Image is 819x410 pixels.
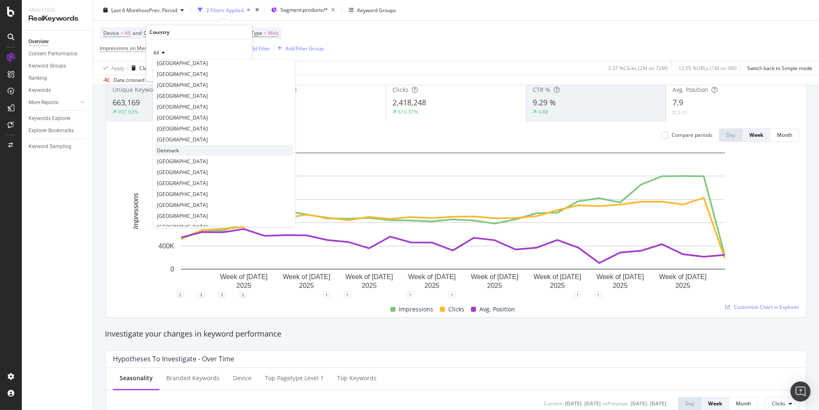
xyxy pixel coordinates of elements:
button: Apply [100,61,124,75]
div: Current: [544,400,563,407]
div: 1 [449,291,455,298]
span: All [125,27,131,39]
div: 3.37 % Clicks ( 2M on 72M ) [608,64,668,71]
a: Content Performance [29,50,87,58]
span: [GEOGRAPHIC_DATA] [157,223,208,230]
span: 663,169 [113,97,140,107]
div: 2 [219,291,225,298]
span: Device [103,29,119,37]
span: Web [268,27,278,39]
button: Add Filter [237,43,270,53]
span: All [153,49,159,56]
a: More Reports [29,98,78,107]
div: Keyword Groups [29,62,66,71]
div: 2 [177,291,184,298]
a: Keyword Sampling [29,142,87,151]
div: times [254,6,261,14]
div: Keyword Sampling [29,142,71,151]
text: Week of [DATE] [345,274,393,281]
text: Week of [DATE] [534,274,581,281]
a: Keywords [29,86,87,95]
div: Investigate your changes in keyword performance [105,329,807,339]
div: Switch back to Simple mode [747,64,812,71]
span: [GEOGRAPHIC_DATA] [157,179,208,186]
div: Add Filter [248,44,270,52]
div: Compare periods [672,131,712,138]
div: 3 [198,291,204,298]
span: Segment: products/* [280,6,328,13]
div: Month [777,131,792,138]
div: 2 Filters Applied [206,6,243,13]
img: Equal [672,111,676,114]
a: Explorer Bookmarks [29,126,87,135]
span: Country [144,29,162,37]
div: 1 [574,291,581,298]
div: RealKeywords [29,14,86,24]
a: Keyword Groups [29,62,87,71]
div: 1 [595,291,602,298]
text: Week of [DATE] [408,274,455,281]
span: 2,418,248 [392,97,426,107]
div: Seasonality [120,374,153,382]
span: [GEOGRAPHIC_DATA] [157,70,208,77]
button: Clear [128,61,152,75]
div: vs Previous : [602,400,629,407]
button: Segment:products/* [268,3,338,17]
div: Add Filter Group [285,44,324,52]
div: Open Intercom Messenger [790,381,811,402]
div: [DATE] - [DATE] [631,400,666,407]
button: Last 6 MonthsvsPrev. Period [100,3,187,17]
text: Week of [DATE] [283,274,330,281]
span: 7.9 [672,97,683,107]
div: Analytics [29,7,86,14]
div: More Reports [29,98,58,107]
span: Avg. Position [672,86,708,94]
div: Data crossed with the Crawl [113,76,179,84]
div: Clear [139,64,152,71]
text: Week of [DATE] [659,274,706,281]
span: Customize Chart in Explorer [734,303,799,311]
text: Impressions [132,193,139,229]
span: CTR % [533,86,550,94]
span: [GEOGRAPHIC_DATA] [157,114,208,121]
span: Last 6 Months [111,6,144,13]
div: Country [149,29,170,36]
div: Top Keywords [337,374,377,382]
span: 9.29 % [533,97,556,107]
div: 4.88 [538,108,548,115]
div: Keywords [29,86,51,95]
div: Week [749,131,763,138]
span: Impressions on Merchant listing On Current Period [100,44,218,52]
div: 1 [344,291,351,298]
span: Impressions [399,304,433,314]
div: Ranking [29,74,47,83]
text: 2025 [550,282,565,290]
button: 2 Filters Applied [194,3,254,17]
span: [GEOGRAPHIC_DATA] [157,190,208,197]
button: Keyword Groups [345,3,399,17]
div: Content Performance [29,50,77,58]
span: and [133,29,141,37]
div: Device [233,374,251,382]
span: [GEOGRAPHIC_DATA] [157,81,208,88]
span: [GEOGRAPHIC_DATA] [157,59,208,66]
span: Clicks [448,304,464,314]
svg: A chart. [113,149,793,295]
div: 997.92% [118,108,138,115]
div: [DATE] - [DATE] [565,400,601,407]
span: [GEOGRAPHIC_DATA] [157,212,208,219]
div: Keyword Groups [357,6,396,13]
div: Apply [111,64,124,71]
span: Denmark [157,146,179,154]
button: Day [719,128,743,142]
span: = [120,29,123,37]
button: Cancel [149,66,176,75]
text: 2025 [613,282,628,290]
div: 619.37% [398,108,418,115]
span: [GEOGRAPHIC_DATA] [157,136,208,143]
text: Week of [DATE] [220,274,267,281]
div: Hypotheses to Investigate - Over Time [113,355,234,363]
div: Explorer Bookmarks [29,126,74,135]
text: Week of [DATE] [471,274,518,281]
div: 1 [323,291,330,298]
